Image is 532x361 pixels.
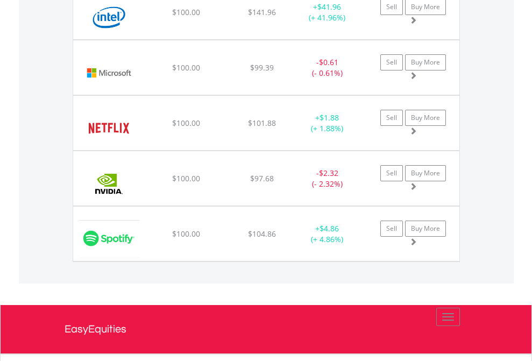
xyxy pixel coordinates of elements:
a: Buy More [405,165,446,181]
span: $97.68 [250,173,274,183]
div: + (+ 41.96%) [294,2,361,23]
img: EQU.US.SPOT.png [79,220,139,258]
span: $100.00 [172,229,200,239]
span: $100.00 [172,118,200,128]
a: Buy More [405,54,446,70]
span: $1.88 [320,112,339,123]
a: Buy More [405,221,446,237]
span: $104.86 [248,229,276,239]
span: $2.32 [319,168,338,178]
span: $101.88 [248,118,276,128]
span: $99.39 [250,62,274,73]
div: - (- 0.61%) [294,57,361,79]
img: EQU.US.NVDA.png [79,165,139,203]
span: $41.96 [317,2,341,12]
a: EasyEquities [65,305,468,353]
div: - (- 2.32%) [294,168,361,189]
span: $4.86 [320,223,339,233]
span: $141.96 [248,7,276,17]
span: $100.00 [172,173,200,183]
a: Buy More [405,110,446,126]
a: Sell [380,165,403,181]
a: Sell [380,221,403,237]
div: + (+ 1.88%) [294,112,361,134]
span: $100.00 [172,62,200,73]
a: Sell [380,110,403,126]
img: EQU.US.MSFT.png [79,54,139,92]
div: + (+ 4.86%) [294,223,361,245]
img: EQU.US.NFLX.png [79,109,139,147]
span: $0.61 [319,57,338,67]
a: Sell [380,54,403,70]
span: $100.00 [172,7,200,17]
